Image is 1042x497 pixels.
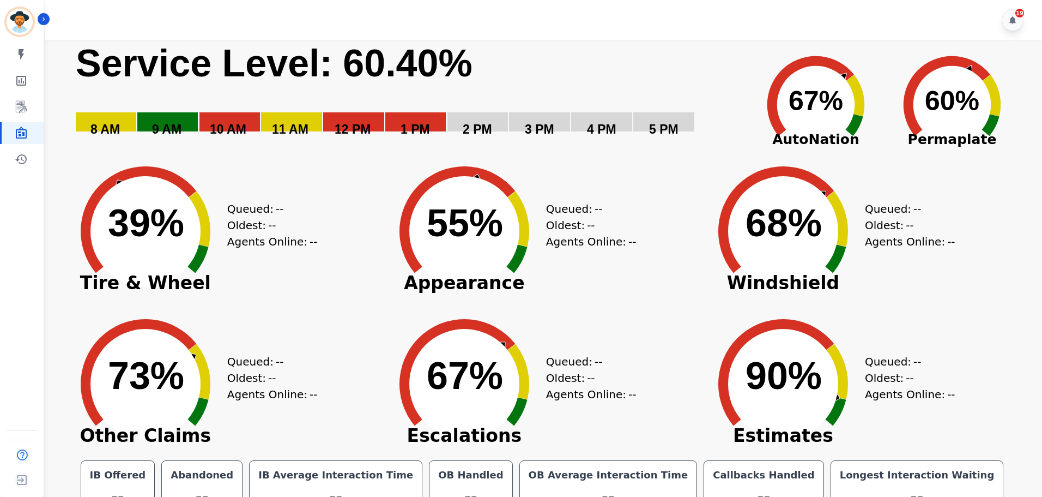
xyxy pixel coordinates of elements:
[310,386,317,403] span: --
[546,354,628,370] div: Queued:
[268,370,276,386] span: --
[746,202,822,244] text: 68%
[335,122,371,136] text: 12 PM
[227,201,309,217] div: Queued:
[227,217,309,233] div: Oldest:
[427,355,503,397] text: 67%
[546,233,639,250] div: Agents Online:
[1015,9,1024,17] div: 19
[383,278,546,289] span: Appearance
[711,468,817,483] div: Callbacks Handled
[401,122,430,136] text: 1 PM
[649,122,678,136] text: 5 PM
[108,202,184,244] text: 39%
[7,9,33,35] img: Bordered avatar
[272,122,308,136] text: 11 AM
[913,354,921,370] span: --
[383,430,546,441] span: Escalations
[227,354,309,370] div: Queued:
[947,233,955,250] span: --
[884,129,1020,150] span: Permaplate
[628,386,636,403] span: --
[546,201,628,217] div: Queued:
[76,42,472,85] text: Service Level: 60.40%
[525,122,554,136] text: 3 PM
[526,468,690,483] div: OB Average Interaction Time
[546,386,639,403] div: Agents Online:
[865,233,958,250] div: Agents Online:
[75,40,746,152] svg: Service Level: 0%
[256,468,415,483] div: IB Average Interaction Time
[587,122,616,136] text: 4 PM
[152,122,181,136] text: 9 AM
[546,217,628,233] div: Oldest:
[913,201,921,217] span: --
[906,370,913,386] span: --
[227,386,320,403] div: Agents Online:
[310,233,317,250] span: --
[436,468,505,483] div: OB Handled
[227,233,320,250] div: Agents Online:
[701,278,865,289] span: Windshield
[427,202,503,244] text: 55%
[64,430,227,441] span: Other Claims
[865,354,947,370] div: Queued:
[88,468,148,483] div: IB Offered
[108,355,184,397] text: 73%
[701,430,865,441] span: Estimates
[587,370,595,386] span: --
[628,233,636,250] span: --
[276,201,283,217] span: --
[268,217,276,233] span: --
[463,122,492,136] text: 2 PM
[865,201,947,217] div: Queued:
[906,217,913,233] span: --
[595,201,602,217] span: --
[865,386,958,403] div: Agents Online:
[925,86,979,116] text: 60%
[865,370,947,386] div: Oldest:
[64,278,227,289] span: Tire & Wheel
[595,354,602,370] span: --
[838,468,997,483] div: Longest Interaction Waiting
[276,354,283,370] span: --
[865,217,947,233] div: Oldest:
[227,370,309,386] div: Oldest:
[587,217,595,233] span: --
[947,386,955,403] span: --
[90,122,120,136] text: 8 AM
[168,468,235,483] div: Abandoned
[210,122,246,136] text: 10 AM
[748,129,884,150] span: AutoNation
[789,86,843,116] text: 67%
[746,355,822,397] text: 90%
[546,370,628,386] div: Oldest:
